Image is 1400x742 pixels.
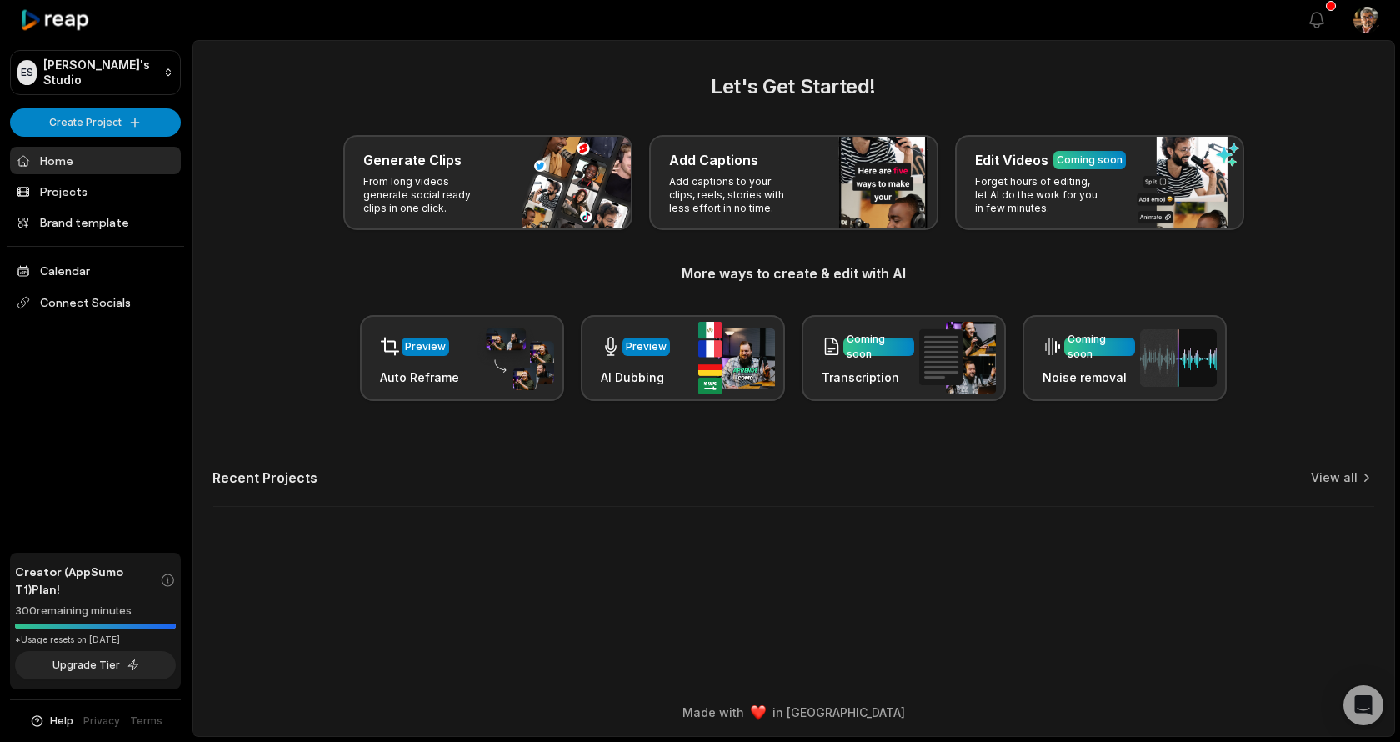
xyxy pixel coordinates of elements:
[669,175,798,215] p: Add captions to your clips, reels, stories with less effort in no time.
[477,326,554,391] img: auto_reframe.png
[751,705,766,720] img: heart emoji
[919,322,996,394] img: transcription.png
[405,339,446,354] div: Preview
[207,704,1379,721] div: Made with in [GEOGRAPHIC_DATA]
[43,58,157,88] p: [PERSON_NAME]'s Studio
[15,563,160,598] span: Creator (AppSumo T1) Plan!
[1067,332,1132,362] div: Coming soon
[1042,368,1135,386] h3: Noise removal
[363,150,462,170] h3: Generate Clips
[212,469,317,486] h2: Recent Projects
[975,175,1104,215] p: Forget hours of editing, let AI do the work for you in few minutes.
[363,175,492,215] p: From long videos generate social ready clips in one click.
[822,368,914,386] h3: Transcription
[29,714,73,729] button: Help
[669,150,758,170] h3: Add Captions
[15,634,176,646] div: *Usage resets on [DATE]
[10,257,181,284] a: Calendar
[1140,329,1217,387] img: noise_removal.png
[847,332,911,362] div: Coming soon
[50,714,73,729] span: Help
[626,339,667,354] div: Preview
[601,368,670,386] h3: AI Dubbing
[1311,469,1357,486] a: View all
[975,150,1048,170] h3: Edit Videos
[15,603,176,619] div: 300 remaining minutes
[10,288,181,318] span: Connect Socials
[380,368,459,386] h3: Auto Reframe
[212,263,1374,283] h3: More ways to create & edit with AI
[698,322,775,394] img: ai_dubbing.png
[130,714,162,729] a: Terms
[212,72,1374,102] h2: Let's Get Started!
[17,60,37,85] div: ES
[15,651,176,679] button: Upgrade Tier
[10,208,181,236] a: Brand template
[10,108,181,137] button: Create Project
[1343,685,1383,725] div: Open Intercom Messenger
[10,147,181,174] a: Home
[1057,153,1122,168] div: Coming soon
[83,714,120,729] a: Privacy
[10,178,181,205] a: Projects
